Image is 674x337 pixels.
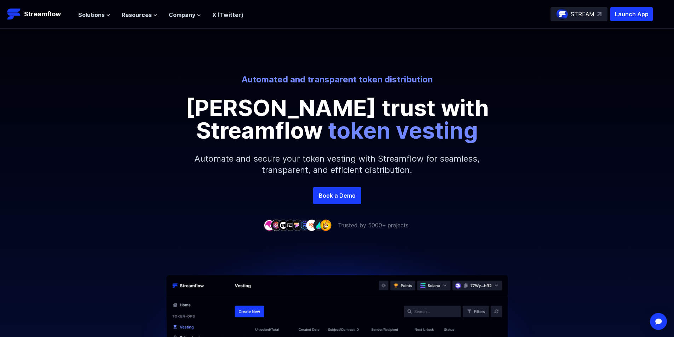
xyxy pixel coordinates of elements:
img: company-4 [285,220,296,231]
p: Automated and transparent token distribution [141,74,533,85]
img: company-9 [320,220,332,231]
a: Book a Demo [313,187,361,204]
p: Trusted by 5000+ projects [338,221,409,229]
img: company-7 [306,220,317,231]
div: Open Intercom Messenger [650,313,667,330]
button: Solutions [78,11,110,19]
a: Streamflow [7,7,71,21]
button: Resources [122,11,157,19]
img: streamflow-logo-circle.png [557,8,568,20]
a: X (Twitter) [212,11,243,18]
button: Launch App [610,7,653,21]
img: company-5 [292,220,303,231]
p: Streamflow [24,9,61,19]
img: company-3 [278,220,289,231]
img: Streamflow Logo [7,7,21,21]
p: STREAM [571,10,594,18]
img: company-1 [264,220,275,231]
img: top-right-arrow.svg [597,12,601,16]
span: Resources [122,11,152,19]
img: company-6 [299,220,310,231]
img: company-2 [271,220,282,231]
button: Company [169,11,201,19]
a: STREAM [551,7,607,21]
span: Solutions [78,11,105,19]
span: token vesting [328,117,478,144]
span: Company [169,11,195,19]
img: company-8 [313,220,324,231]
p: [PERSON_NAME] trust with Streamflow [178,97,496,142]
p: Automate and secure your token vesting with Streamflow for seamless, transparent, and efficient d... [185,142,489,187]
